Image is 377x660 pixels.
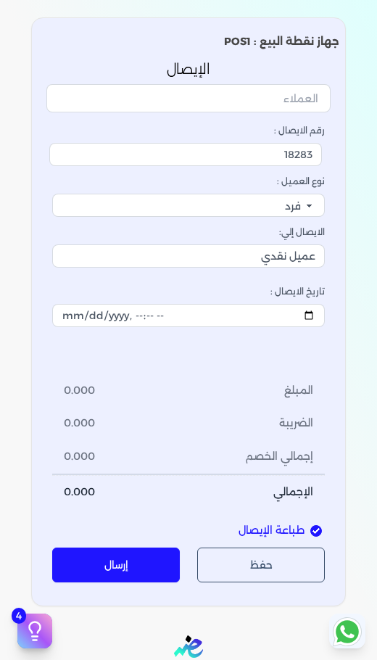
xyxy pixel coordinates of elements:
input: الايصال إلي: [52,244,325,268]
span: إجمالي الخصم [246,449,313,465]
button: العملاء [46,84,331,117]
input: رقم الايصال : [49,143,322,166]
span: 0.000 [64,449,95,465]
span: الضريبة [279,416,313,432]
input: العملاء [46,84,331,112]
label: نوع العميل : [52,175,325,217]
span: المبلغ [284,383,313,399]
span: 4 [12,608,26,624]
input: تاريخ الايصال : [52,304,325,327]
label: الايصال إلي: [52,217,325,276]
select: نوع العميل : [52,194,325,217]
input: طباعة الإيصال [310,525,322,537]
span: 0.000 [64,416,95,432]
p: جهاز نقطة البيع : POS1 [38,33,339,51]
p: الإيصال [46,60,331,79]
span: طباعة الإيصال [239,523,304,539]
img: logo [174,635,203,658]
button: إرسال [52,548,180,582]
button: حفظ [197,548,325,582]
span: 0.000 [64,383,95,399]
button: 4 [17,614,52,648]
label: رقم الايصال : [52,124,325,166]
span: 0.000 [64,484,95,500]
span: الإجمالي [273,484,313,500]
label: تاريخ الايصال : [52,276,325,336]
